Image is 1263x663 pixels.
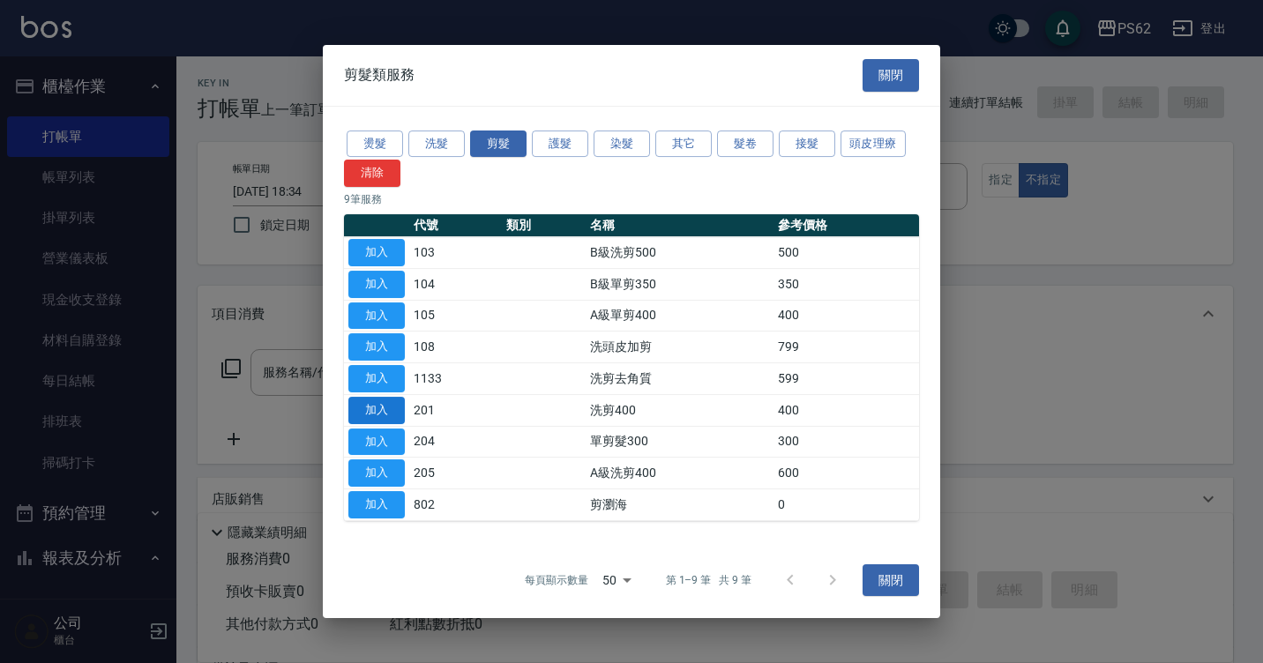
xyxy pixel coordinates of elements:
[409,300,502,331] td: 105
[655,130,712,158] button: 其它
[586,363,773,395] td: 洗剪去角質
[409,268,502,300] td: 104
[409,237,502,269] td: 103
[348,302,405,330] button: 加入
[586,458,773,489] td: A級洗剪400
[409,331,502,363] td: 108
[348,459,405,487] button: 加入
[773,426,919,458] td: 300
[666,572,751,588] p: 第 1–9 筆 共 9 筆
[586,214,773,237] th: 名稱
[773,489,919,521] td: 0
[409,426,502,458] td: 204
[409,489,502,521] td: 802
[717,130,773,158] button: 髮卷
[409,363,502,395] td: 1133
[409,214,502,237] th: 代號
[348,333,405,361] button: 加入
[773,300,919,331] td: 400
[348,491,405,518] button: 加入
[409,458,502,489] td: 205
[586,331,773,363] td: 洗頭皮加剪
[773,458,919,489] td: 600
[595,556,638,604] div: 50
[863,59,919,92] button: 關閉
[779,130,835,158] button: 接髮
[586,237,773,269] td: B級洗剪500
[773,214,919,237] th: 參考價格
[586,489,773,521] td: 剪瀏海
[586,268,773,300] td: B級單剪350
[773,237,919,269] td: 500
[344,66,415,84] span: 剪髮類服務
[773,363,919,395] td: 599
[348,365,405,392] button: 加入
[532,130,588,158] button: 護髮
[348,428,405,456] button: 加入
[586,426,773,458] td: 單剪髮300
[348,397,405,424] button: 加入
[344,191,919,207] p: 9 筆服務
[863,564,919,597] button: 關閉
[502,214,586,237] th: 類別
[525,572,588,588] p: 每頁顯示數量
[409,394,502,426] td: 201
[408,130,465,158] button: 洗髮
[773,394,919,426] td: 400
[594,130,650,158] button: 染髮
[773,268,919,300] td: 350
[586,394,773,426] td: 洗剪400
[586,300,773,331] td: A級單剪400
[773,331,919,363] td: 799
[470,130,527,158] button: 剪髮
[841,130,906,158] button: 頭皮理療
[344,160,400,187] button: 清除
[348,239,405,266] button: 加入
[348,271,405,298] button: 加入
[347,130,403,158] button: 燙髮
